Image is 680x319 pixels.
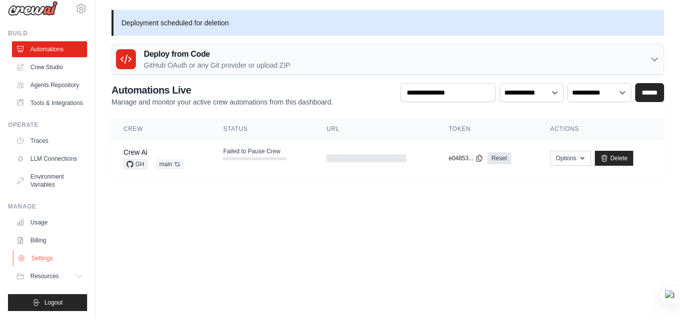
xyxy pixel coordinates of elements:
[112,83,333,97] h2: Automations Live
[12,169,87,193] a: Environment Variables
[155,159,184,169] span: main
[315,119,437,139] th: URL
[487,152,511,164] a: Reset
[144,48,290,60] h3: Deploy from Code
[8,203,87,211] div: Manage
[595,151,633,166] a: Delete
[437,119,538,139] th: Token
[112,119,211,139] th: Crew
[12,41,87,57] a: Automations
[8,29,87,37] div: Build
[144,60,290,70] p: GitHub OAuth or any Git provider or upload ZIP
[112,97,333,107] p: Manage and monitor your active crew automations from this dashboard.
[12,59,87,75] a: Crew Studio
[12,214,87,230] a: Usage
[630,271,680,319] iframe: Chat Widget
[551,151,591,166] button: Options
[539,119,664,139] th: Actions
[12,268,87,284] button: Resources
[211,119,315,139] th: Status
[13,250,88,266] a: Settings
[223,147,280,155] span: Failed to Pause Crew
[123,159,147,169] span: GH
[630,271,680,319] div: Widget de chat
[12,232,87,248] a: Billing
[8,121,87,129] div: Operate
[449,154,483,162] button: e04853...
[12,95,87,111] a: Tools & Integrations
[123,148,147,156] a: Crew Ai
[112,10,664,36] p: Deployment scheduled for deletion
[12,151,87,167] a: LLM Connections
[30,272,59,280] span: Resources
[12,133,87,149] a: Traces
[8,294,87,311] button: Logout
[44,299,63,307] span: Logout
[12,77,87,93] a: Agents Repository
[8,1,58,16] img: Logo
